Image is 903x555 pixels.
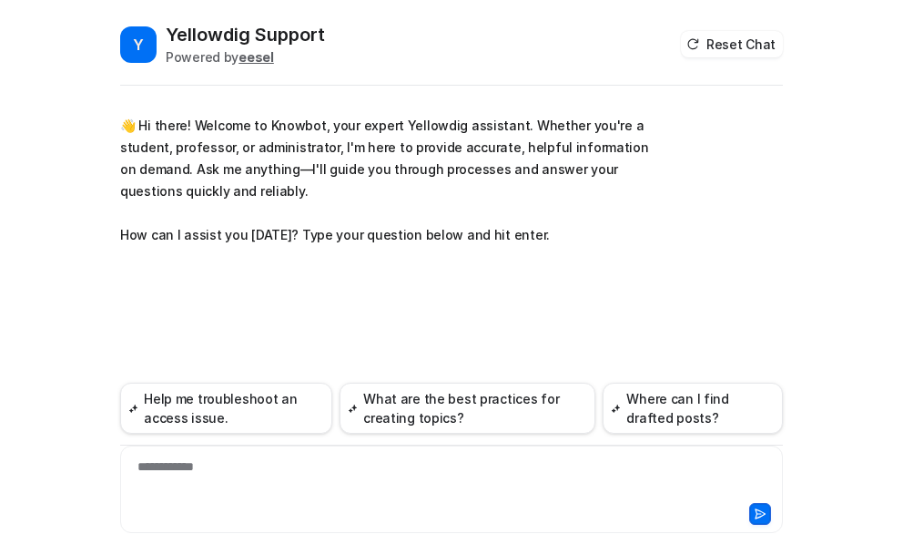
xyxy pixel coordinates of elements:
b: eesel [238,49,274,65]
button: Reset Chat [681,31,783,57]
p: 👋 Hi there! Welcome to Knowbot, your expert Yellowdig assistant. Whether you're a student, profes... [120,115,653,246]
span: Y [120,26,157,63]
h2: Yellowdig Support [166,22,325,47]
button: Help me troubleshoot an access issue. [120,383,332,434]
div: Powered by [166,47,325,67]
button: What are the best practices for creating topics? [340,383,595,434]
button: Where can I find drafted posts? [603,383,783,434]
